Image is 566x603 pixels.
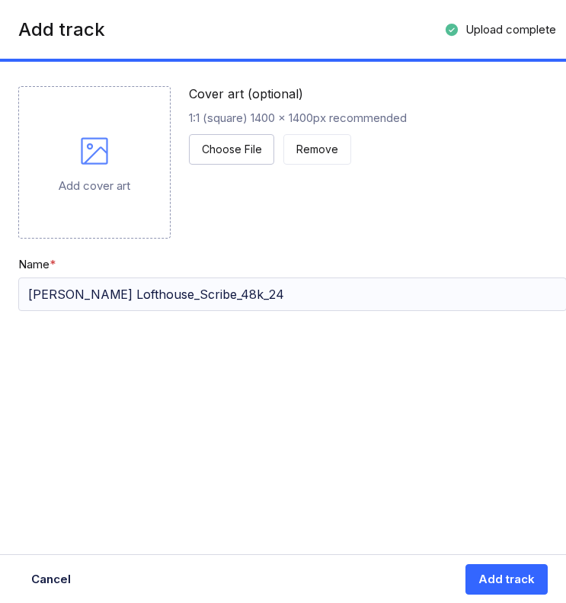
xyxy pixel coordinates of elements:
[18,18,105,40] div: Add track
[18,564,84,595] button: Cancel
[59,178,130,193] div: Add cover art
[31,572,71,587] div: Cancel
[202,142,261,157] div: Choose File
[189,111,407,125] div: 1:1 (square) 1400 x 1400px recommended
[189,86,407,101] div: Cover art (optional)
[189,134,274,165] button: Choose File
[459,22,556,37] div: Upload complete
[465,564,548,595] button: Add track
[478,572,535,587] div: Add track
